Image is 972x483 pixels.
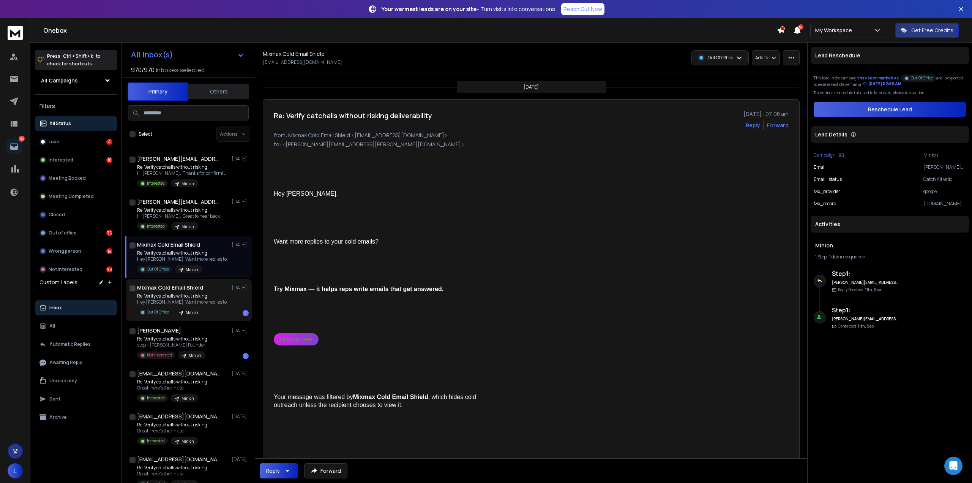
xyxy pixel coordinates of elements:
p: [DATE] [232,199,249,205]
span: 11th, Sep [865,287,881,292]
div: 4 [106,139,112,145]
p: Re: Verify catchalls without risking [137,465,207,471]
img: logo [8,26,23,40]
p: Minion [186,310,198,315]
b: Mixmax Cold Email Shield [353,394,428,400]
h1: [EMAIL_ADDRESS][DOMAIN_NAME] [137,370,221,377]
button: All Inbox(s) [125,47,250,62]
div: Open Intercom Messenger [944,457,963,475]
h1: Re: Verify catchalls without risking deliverability [274,110,432,121]
p: [DATE] [232,285,249,291]
p: Reach Out Now [563,5,602,13]
button: Get Free Credits [895,23,959,38]
h1: [PERSON_NAME][EMAIL_ADDRESS][DOMAIN_NAME] [137,155,221,163]
p: [PERSON_NAME][EMAIL_ADDRESS][DOMAIN_NAME] [923,164,966,170]
p: Minion [181,181,194,187]
p: Interested [147,223,165,229]
p: [DATE] [232,242,249,248]
p: [EMAIL_ADDRESS][DOMAIN_NAME] [263,59,342,65]
p: Hi [PERSON_NAME], Thanks for confirming! You can [137,170,228,176]
p: Hey [PERSON_NAME], Want more replies to [137,256,227,262]
p: mx_record [814,201,836,207]
p: Minion [923,152,966,158]
div: Hey [PERSON_NAME], [274,190,495,198]
div: [DATE] 02:58 AM [863,81,901,87]
button: Reply [260,463,298,478]
p: Sent [49,396,60,402]
p: Interested [147,438,165,444]
p: Not Interested [147,352,172,358]
p: Catch All Valid [923,176,966,182]
p: from: Mixmax Cold Email Shield <[EMAIL_ADDRESS][DOMAIN_NAME]> [274,131,789,139]
div: 14 [106,248,112,254]
h6: Step 1 : [832,306,898,315]
div: Your message was filtered by , which hides cold outreach unless the recipient chooses to view it. [274,393,495,409]
p: Re: Verify catchalls without risking [137,164,228,170]
p: All Status [49,120,71,127]
button: Others [188,83,249,100]
p: Add to [755,55,768,61]
button: Not Interested93 [35,262,117,277]
div: Forward [767,122,789,129]
p: Awaiting Reply [49,359,82,366]
p: Campaign [814,152,836,158]
p: [DATE] [524,84,539,90]
p: Get Free Credits [911,27,953,34]
button: L [8,463,23,478]
strong: Your warmest leads are on your site [382,5,477,13]
p: [DATE] [232,371,249,377]
button: Automatic Replies [35,337,117,352]
p: Wrong person [49,248,81,254]
h1: Mixmax Cold Email Shield [137,284,203,291]
span: Ctrl + Shift + k [62,52,94,60]
button: Meeting Booked [35,171,117,186]
p: [DOMAIN_NAME] [923,201,966,207]
span: 11th, Sep [858,323,874,329]
button: Primary [128,82,188,101]
button: Inbox [35,300,117,315]
button: Lead4 [35,134,117,149]
div: 16 [106,157,112,163]
p: Meeting Booked [49,175,86,181]
h6: Step 1 : [832,269,898,278]
p: Great, here’s the link to [137,428,207,434]
h1: All Inbox(s) [131,51,173,59]
p: Re: Verify catchalls without risking [137,207,220,213]
div: Activities [811,216,969,233]
p: Email [814,164,825,170]
p: Minion [186,267,198,272]
p: Press to check for shortcuts. [47,52,101,68]
span: 1 Step [815,253,827,260]
h6: [PERSON_NAME][EMAIL_ADDRESS][PERSON_NAME][DOMAIN_NAME] [832,280,898,285]
p: Reply Received [838,287,881,293]
p: Out Of Office [911,75,933,81]
p: Interested [147,181,165,186]
button: Sent [35,391,117,407]
p: Automatic Replies [49,341,91,347]
h1: All Campaigns [41,77,78,84]
a: 162 [6,139,22,154]
p: [DATE] [232,413,249,420]
button: Awaiting Reply [35,355,117,370]
p: Lead Reschedule [815,52,860,59]
p: Out Of Office [147,309,169,315]
p: – Turn visits into conversations [382,5,555,13]
p: Hey [PERSON_NAME], Want more replies to [137,299,227,305]
p: Out Of Office [708,55,733,61]
p: Contacted [838,323,874,329]
p: [DATE] [232,156,249,162]
p: Not Interested [49,266,82,272]
p: Unread only [49,378,77,384]
button: Closed [35,207,117,222]
p: Great, here’s the link to [137,385,207,391]
p: To continue reschedule this lead to later date, please take action. [814,90,966,96]
div: 35 [106,230,112,236]
button: Out of office35 [35,225,117,241]
div: 93 [106,266,112,272]
button: Meeting Completed [35,189,117,204]
p: Minion [181,439,194,444]
h3: Custom Labels [39,279,77,286]
p: Minion [181,396,194,401]
p: Re: Verify catchalls without risking [137,422,207,428]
